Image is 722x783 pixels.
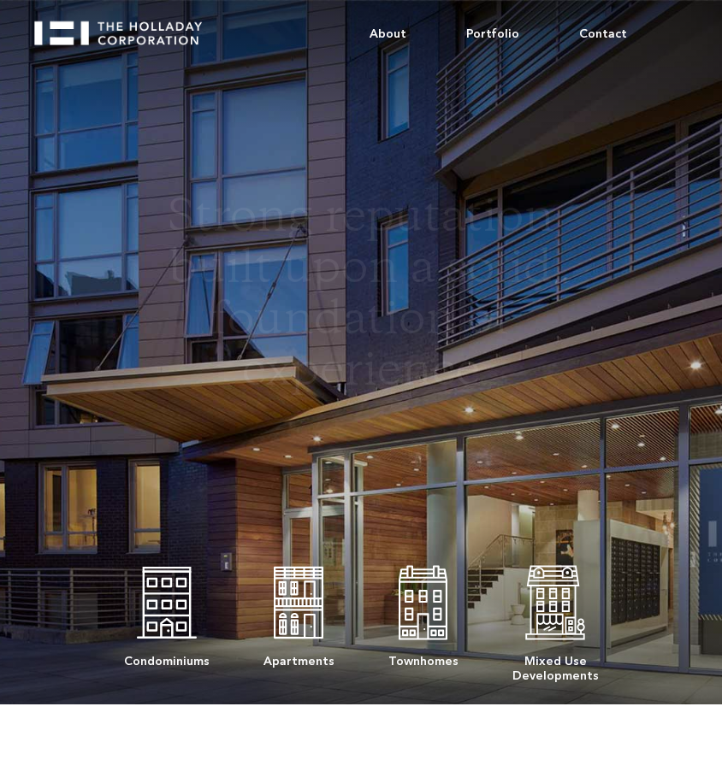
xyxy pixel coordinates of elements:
[512,645,599,683] div: Mixed Use Developments
[263,645,334,668] div: Apartments
[124,645,210,668] div: Condominiums
[388,645,459,668] div: Townhomes
[436,9,549,60] a: Portfolio
[549,9,657,60] a: Contact
[143,195,579,400] h1: Strong reputation built upon a solid foundation of experience
[340,9,436,60] a: About
[34,9,217,45] a: home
